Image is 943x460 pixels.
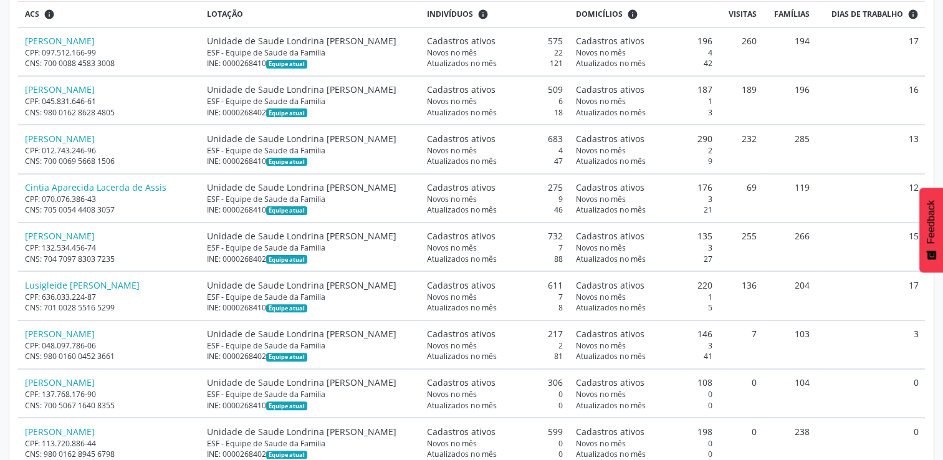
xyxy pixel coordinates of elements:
[576,181,712,194] div: 176
[25,376,95,388] a: [PERSON_NAME]
[816,223,925,271] td: 15
[427,204,563,215] div: 46
[576,340,712,351] div: 3
[427,47,477,58] span: Novos no mês
[25,340,194,351] div: CPF: 048.097.786-06
[427,242,477,253] span: Novos no mês
[719,320,763,369] td: 7
[427,449,497,459] span: Atualizados no mês
[763,369,816,418] td: 104
[816,320,925,369] td: 3
[576,376,712,389] div: 108
[25,438,194,449] div: CPF: 113.720.886-44
[427,425,563,438] div: 599
[207,302,413,313] div: INE: 0000268410
[719,27,763,76] td: 260
[25,254,194,264] div: CNS: 704 7097 8303 7235
[816,174,925,223] td: 12
[201,2,420,27] th: Lotação
[427,9,473,20] span: Indivíduos
[25,156,194,166] div: CNS: 700 0069 5668 1506
[25,96,194,107] div: CPF: 045.831.646-61
[576,340,626,351] span: Novos no mês
[207,156,413,166] div: INE: 0000268410
[576,96,626,107] span: Novos no mês
[576,181,644,194] span: Cadastros ativos
[207,292,413,302] div: ESF - Equipe de Saude da Familia
[576,47,626,58] span: Novos no mês
[266,60,307,69] span: Esta é a equipe atual deste Agente
[816,27,925,76] td: 17
[427,327,563,340] div: 217
[576,107,646,118] span: Atualizados no mês
[719,223,763,271] td: 255
[427,194,477,204] span: Novos no mês
[576,400,646,411] span: Atualizados no mês
[576,302,712,313] div: 5
[266,451,307,459] span: Esta é a equipe atual deste Agente
[427,400,563,411] div: 0
[207,34,413,47] div: Unidade de Saude Londrina [PERSON_NAME]
[576,438,626,449] span: Novos no mês
[427,351,497,362] span: Atualizados no mês
[427,181,495,194] span: Cadastros ativos
[25,9,39,20] span: ACS
[427,254,497,264] span: Atualizados no mês
[576,449,712,459] div: 0
[427,292,563,302] div: 7
[576,58,712,69] div: 42
[207,194,413,204] div: ESF - Equipe de Saude da Familia
[25,58,194,69] div: CNS: 700 0088 4583 3008
[427,229,495,242] span: Cadastros ativos
[25,292,194,302] div: CPF: 636.033.224-87
[576,327,644,340] span: Cadastros ativos
[266,401,307,410] span: Esta é a equipe atual deste Agente
[576,194,712,204] div: 3
[719,174,763,223] td: 69
[25,47,194,58] div: CPF: 097.512.166-99
[576,34,644,47] span: Cadastros ativos
[25,35,95,47] a: [PERSON_NAME]
[576,425,644,438] span: Cadastros ativos
[576,351,646,362] span: Atualizados no mês
[576,292,626,302] span: Novos no mês
[576,132,712,145] div: 290
[719,125,763,173] td: 232
[25,426,95,438] a: [PERSON_NAME]
[25,133,95,145] a: [PERSON_NAME]
[207,340,413,351] div: ESF - Equipe de Saude da Familia
[427,302,497,313] span: Atualizados no mês
[25,302,194,313] div: CNS: 701 0028 5516 5299
[576,96,712,107] div: 1
[207,425,413,438] div: Unidade de Saude Londrina [PERSON_NAME]
[763,223,816,271] td: 266
[25,351,194,362] div: CNS: 980 0160 0452 3661
[576,351,712,362] div: 41
[427,438,477,449] span: Novos no mês
[25,145,194,156] div: CPF: 012.743.246-96
[576,156,712,166] div: 9
[207,229,413,242] div: Unidade de Saude Londrina [PERSON_NAME]
[427,279,563,292] div: 611
[763,271,816,320] td: 204
[427,107,497,118] span: Atualizados no mês
[207,400,413,411] div: INE: 0000268410
[576,47,712,58] div: 4
[427,132,563,145] div: 683
[266,353,307,362] span: Esta é a equipe atual deste Agente
[576,83,712,96] div: 187
[576,279,644,292] span: Cadastros ativos
[576,279,712,292] div: 220
[427,242,563,253] div: 7
[576,34,712,47] div: 196
[207,279,413,292] div: Unidade de Saude Londrina [PERSON_NAME]
[207,47,413,58] div: ESF - Equipe de Saude da Familia
[576,229,712,242] div: 135
[576,145,626,156] span: Novos no mês
[25,279,140,291] a: Lusigleide [PERSON_NAME]
[816,271,925,320] td: 17
[719,369,763,418] td: 0
[427,389,477,400] span: Novos no mês
[427,47,563,58] div: 22
[576,194,626,204] span: Novos no mês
